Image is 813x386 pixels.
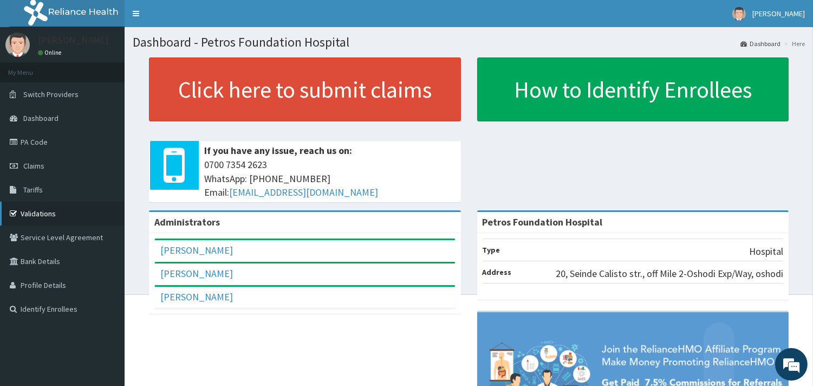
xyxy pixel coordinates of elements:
[5,33,30,57] img: User Image
[740,39,781,48] a: Dashboard
[483,245,500,255] b: Type
[149,57,461,121] a: Click here to submit claims
[749,245,783,259] p: Hospital
[23,89,79,99] span: Switch Providers
[38,49,64,56] a: Online
[154,216,220,228] b: Administrators
[483,267,512,277] b: Address
[23,185,43,195] span: Tariffs
[23,161,44,171] span: Claims
[23,113,58,123] span: Dashboard
[204,144,352,157] b: If you have any issue, reach us on:
[556,267,783,281] p: 20, Seinde Calisto str., off Mile 2-Oshodi Exp/Way, oshodi
[160,291,233,303] a: [PERSON_NAME]
[5,265,206,303] textarea: Type your message and hit 'Enter'
[477,57,789,121] a: How to Identify Enrollees
[204,158,456,200] span: 0700 7354 2623 WhatsApp: [PHONE_NUMBER] Email:
[782,39,805,48] li: Here
[56,61,182,75] div: Chat with us now
[20,54,44,81] img: d_794563401_company_1708531726252_794563401
[178,5,204,31] div: Minimize live chat window
[229,186,378,198] a: [EMAIL_ADDRESS][DOMAIN_NAME]
[752,9,805,18] span: [PERSON_NAME]
[732,7,746,21] img: User Image
[38,35,109,45] p: [PERSON_NAME]
[63,121,149,230] span: We're online!
[133,35,805,49] h1: Dashboard - Petros Foundation Hospital
[160,244,233,256] a: [PERSON_NAME]
[483,216,603,228] strong: Petros Foundation Hospital
[160,267,233,280] a: [PERSON_NAME]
